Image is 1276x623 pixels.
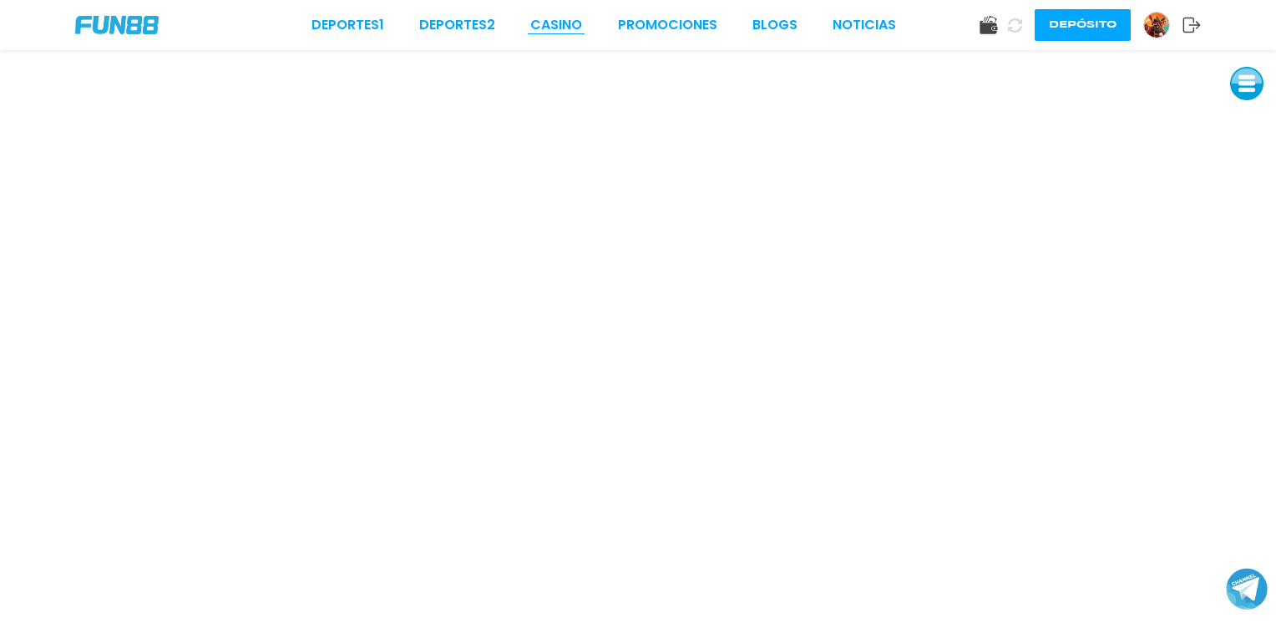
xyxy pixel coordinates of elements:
[752,15,797,35] a: BLOGS
[833,15,896,35] a: NOTICIAS
[1226,567,1268,610] button: Join telegram channel
[1143,12,1182,38] a: Avatar
[75,16,159,34] img: Company Logo
[530,15,582,35] a: CASINO
[1035,9,1131,41] button: Depósito
[1144,13,1169,38] img: Avatar
[419,15,495,35] a: Deportes2
[618,15,717,35] a: Promociones
[311,15,384,35] a: Deportes1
